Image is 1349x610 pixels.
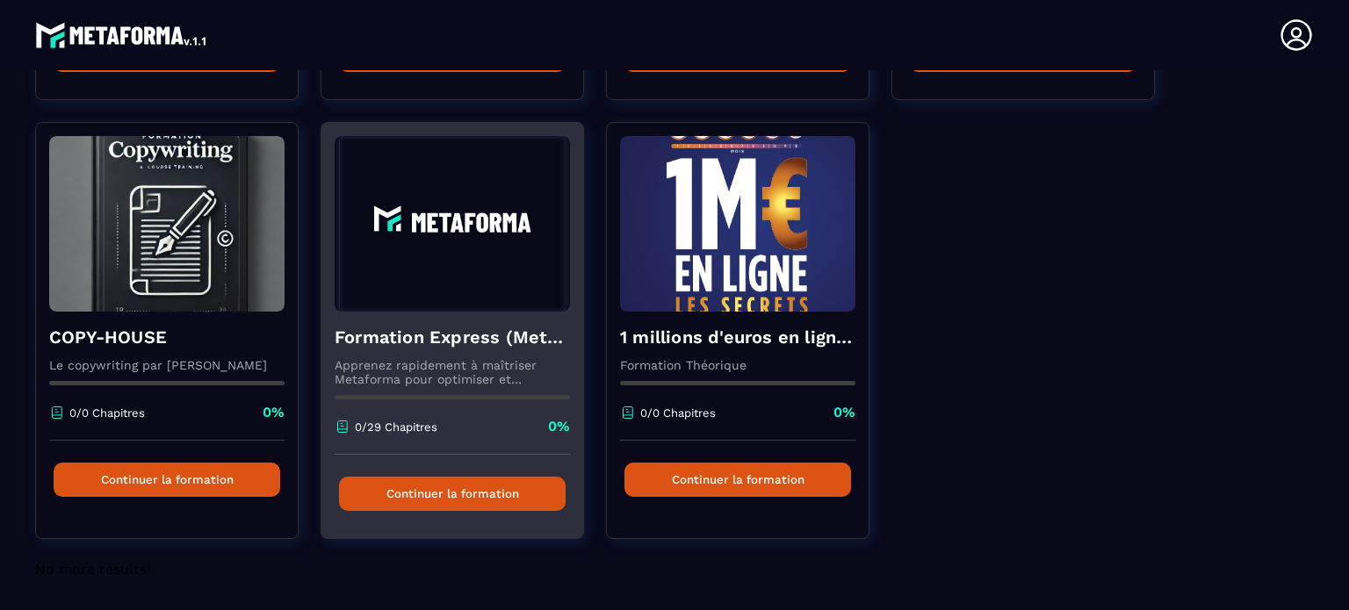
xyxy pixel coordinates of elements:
[335,325,570,349] h4: Formation Express (Metaforma)
[335,136,570,312] img: formation-background
[624,463,851,497] button: Continuer la formation
[49,325,285,349] h4: COPY-HOUSE
[335,358,570,386] p: Apprenez rapidement à maîtriser Metaforma pour optimiser et automatiser votre business. 🚀
[54,463,280,497] button: Continuer la formation
[640,406,716,420] p: 0/0 Chapitres
[833,403,855,422] p: 0%
[35,18,209,53] img: logo
[606,122,891,561] a: formation-background1 millions d'euros en ligne les secretsFormation Théorique0/0 Chapitres0%Cont...
[69,406,145,420] p: 0/0 Chapitres
[35,561,150,578] span: No more results!
[339,477,566,511] button: Continuer la formation
[321,122,606,561] a: formation-backgroundFormation Express (Metaforma)Apprenez rapidement à maîtriser Metaforma pour o...
[620,136,855,312] img: formation-background
[548,417,570,436] p: 0%
[49,136,285,312] img: formation-background
[355,420,437,434] p: 0/29 Chapitres
[620,325,855,349] h4: 1 millions d'euros en ligne les secrets
[263,403,285,422] p: 0%
[49,358,285,372] p: Le copywriting par [PERSON_NAME]
[620,358,855,372] p: Formation Théorique
[35,122,321,561] a: formation-backgroundCOPY-HOUSELe copywriting par [PERSON_NAME]0/0 Chapitres0%Continuer la formation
